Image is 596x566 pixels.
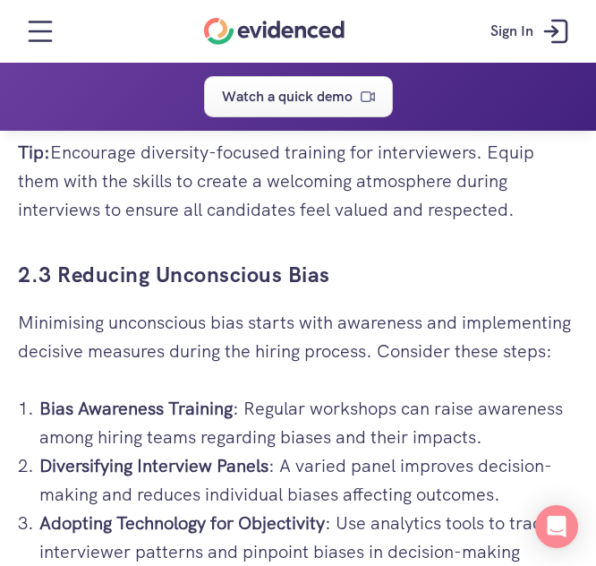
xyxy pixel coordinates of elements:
p: : A varied panel improves decision-making and reduces individual biases affecting outcomes. [39,451,578,509]
a: 2.3 Reducing Unconscious Bias [18,261,330,288]
p: Sign In [490,20,533,43]
p: Encourage diversity-focused training for interviewers. Equip them with the skills to create a wel... [18,138,578,224]
p: : Regular workshops can raise awareness among hiring teams regarding biases and their impacts. [39,394,578,451]
strong: Bias Awareness Training [39,397,233,420]
strong: Diversifying Interview Panels [39,454,268,477]
p: Minimising unconscious bias starts with awareness and implementing decisive measures during the h... [18,308,578,365]
strong: Adopting Technology for Objectivity [39,511,325,535]
div: Open Intercom Messenger [535,505,578,548]
a: Watch a quick demo [204,76,393,117]
a: Home [204,18,345,45]
p: Watch a quick demo [222,85,353,108]
a: Sign In [477,4,587,58]
strong: Tip: [18,141,50,164]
